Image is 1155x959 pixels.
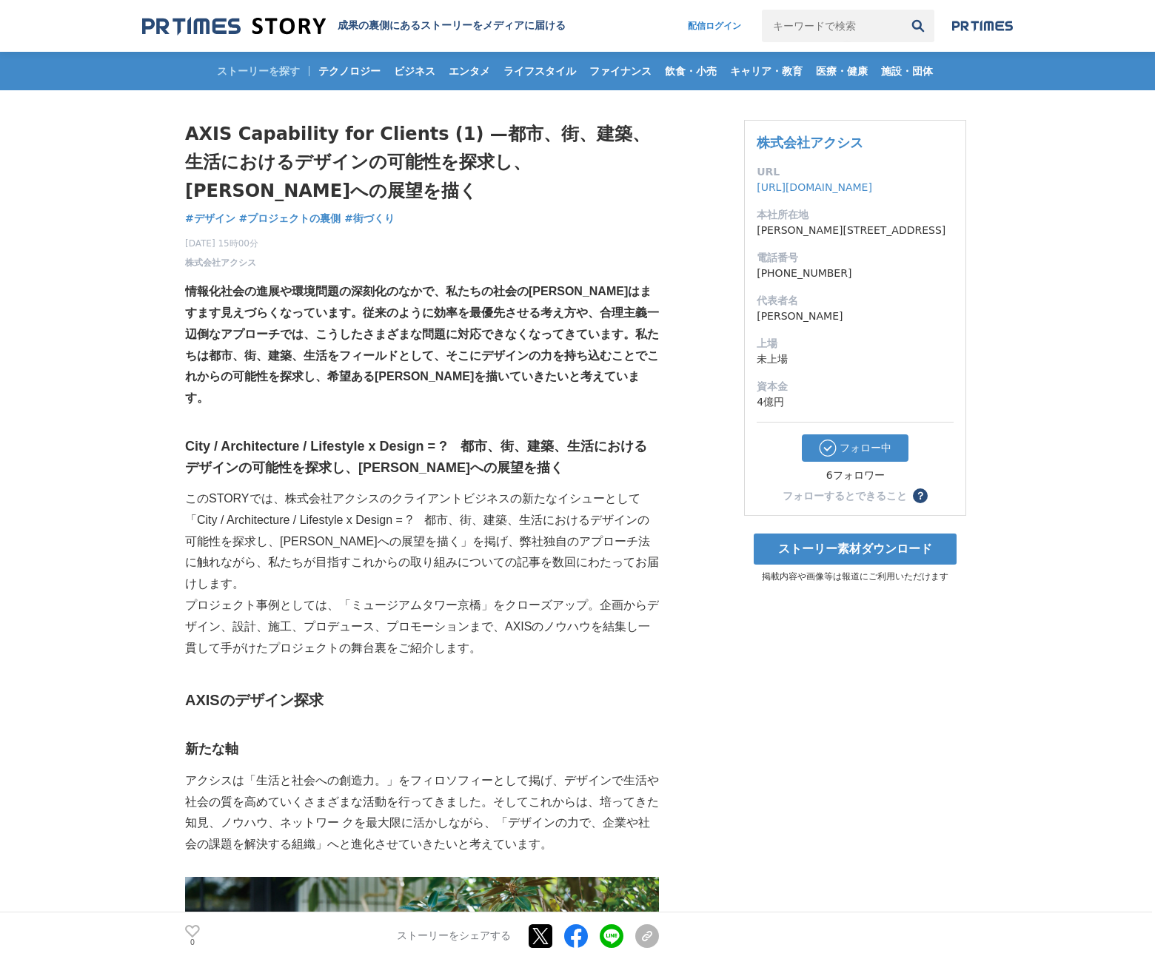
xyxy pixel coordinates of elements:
[802,434,908,462] button: フォロー中
[757,336,954,351] dt: 上場
[762,10,902,42] input: キーワードで検索
[754,534,957,565] a: ストーリー素材ダウンロード
[913,488,928,503] button: ？
[185,595,659,659] p: プロジェクト事例としては、「ミュージアムタワー京橋」をクローズアップ。企画からデザイン、設計、施工、プロデュース、プロモーションまで、AXISのノウハウを結集し一貫して手がけたプロジェクトの舞台...
[902,10,934,42] button: 検索
[659,64,723,78] span: 飲食・小売
[185,212,235,225] span: #デザイン
[802,469,908,482] div: 6フォロワー
[757,181,872,193] a: [URL][DOMAIN_NAME]
[757,135,863,150] a: 株式会社アクシス
[757,293,954,309] dt: 代表者名
[757,394,954,410] dd: 4億円
[312,64,386,78] span: テクノロジー
[185,256,256,269] a: 株式会社アクシス
[185,120,659,205] h1: AXIS Capability for Clients (1) —都市、街、建築、生活におけるデザインの可能性を探求し、[PERSON_NAME]への展望を描く
[142,16,566,36] a: 成果の裏側にあるストーリーをメディアに届ける 成果の裏側にあるストーリーをメディアに届ける
[757,223,954,238] dd: [PERSON_NAME][STREET_ADDRESS]
[185,688,659,712] h2: AXISのデザイン探求
[952,20,1013,32] img: prtimes
[757,164,954,180] dt: URL
[185,237,258,250] span: [DATE] 15時00分
[185,436,659,479] h3: City / Architecture / Lifestyle x Design = ? 都市、街、建築、生活におけるデザインの可能性を探求し、[PERSON_NAME]への展望を描く
[915,491,925,501] span: ？
[239,212,341,225] span: #プロジェクトの裏側
[875,64,939,78] span: 施設・団体
[757,351,954,367] dd: 未上場
[185,285,659,404] strong: 情報化社会の進展や環境問題の深刻化のなかで、私たちの社会の[PERSON_NAME]はますます見えづらくなっています。従来のように効率を最優先させる考え方や、合理主義一辺倒なアプローチでは、こう...
[724,52,808,90] a: キャリア・教育
[757,266,954,281] dd: [PHONE_NUMBER]
[724,64,808,78] span: キャリア・教育
[185,770,659,855] p: アクシスは「生活と社会への創造力。」をフィロソフィーとして掲げ、デザインで生活や社会の質を高めていくさまざまな活動を行ってきました。そしてこれからは、培ってきた知見、ノウハウ、ネットワー クを最...
[443,52,496,90] a: エンタメ
[142,16,326,36] img: 成果の裏側にあるストーリーをメディアに届ける
[498,64,582,78] span: ライフスタイル
[875,52,939,90] a: 施設・団体
[338,19,566,33] h2: 成果の裏側にあるストーリーをメディアに届ける
[388,64,441,78] span: ビジネス
[239,211,341,226] a: #プロジェクトの裏側
[185,488,659,595] p: このSTORYでは、株式会社アクシスのクライアントビジネスの新たなイシューとして「City / Architecture / Lifestyle x Design = ? 都市、街、建築、生活に...
[344,211,395,226] a: #街づくり
[185,939,200,946] p: 0
[344,212,395,225] span: #街づくり
[757,309,954,324] dd: [PERSON_NAME]
[583,52,657,90] a: ファイナンス
[757,250,954,266] dt: 電話番号
[659,52,723,90] a: 飲食・小売
[810,64,874,78] span: 医療・健康
[583,64,657,78] span: ファイナンス
[673,10,756,42] a: 配信ログイン
[312,52,386,90] a: テクノロジー
[783,491,907,501] div: フォローするとできること
[757,379,954,394] dt: 資本金
[185,211,235,226] a: #デザイン
[397,929,511,943] p: ストーリーをシェアする
[388,52,441,90] a: ビジネス
[185,738,659,760] h3: 新たな軸
[498,52,582,90] a: ライフスタイル
[757,207,954,223] dt: 本社所在地
[744,571,966,583] p: 掲載内容や画像等は報道にご利用いただけます
[810,52,874,90] a: 医療・健康
[443,64,496,78] span: エンタメ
